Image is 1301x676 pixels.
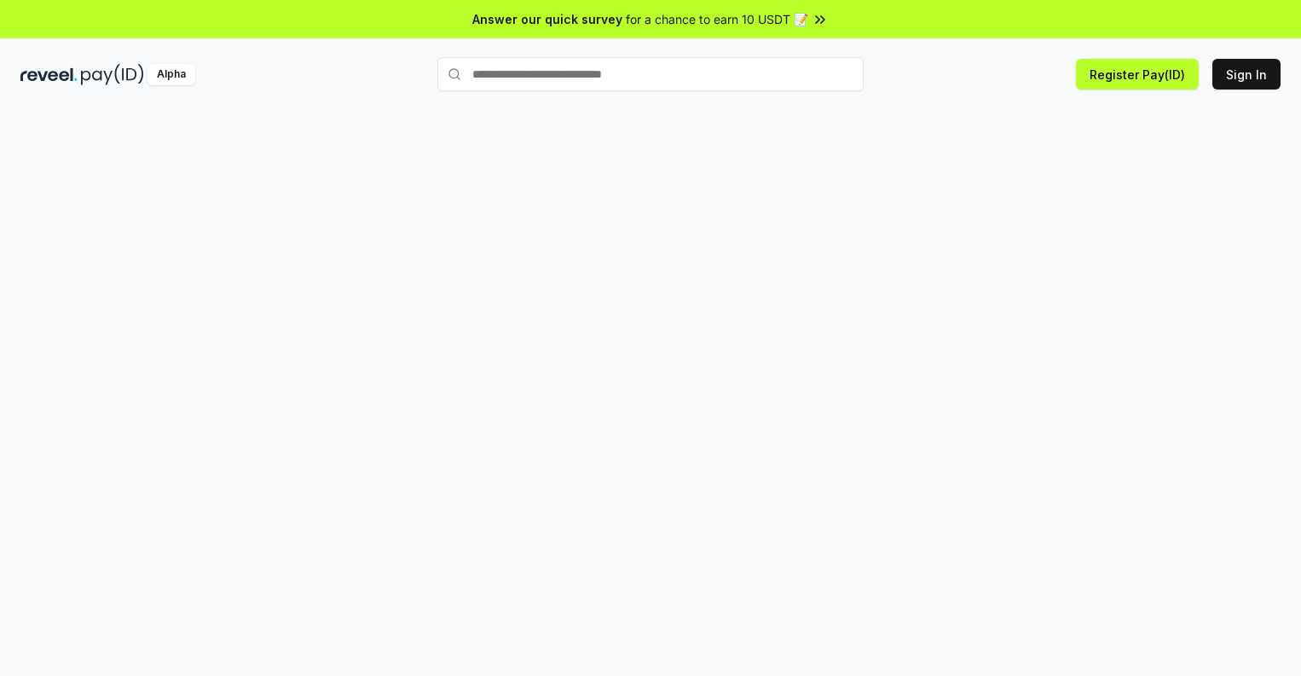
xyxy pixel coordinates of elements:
[81,64,144,85] img: pay_id
[472,10,622,28] span: Answer our quick survey
[1212,59,1281,90] button: Sign In
[1076,59,1199,90] button: Register Pay(ID)
[20,64,78,85] img: reveel_dark
[626,10,808,28] span: for a chance to earn 10 USDT 📝
[147,64,195,85] div: Alpha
